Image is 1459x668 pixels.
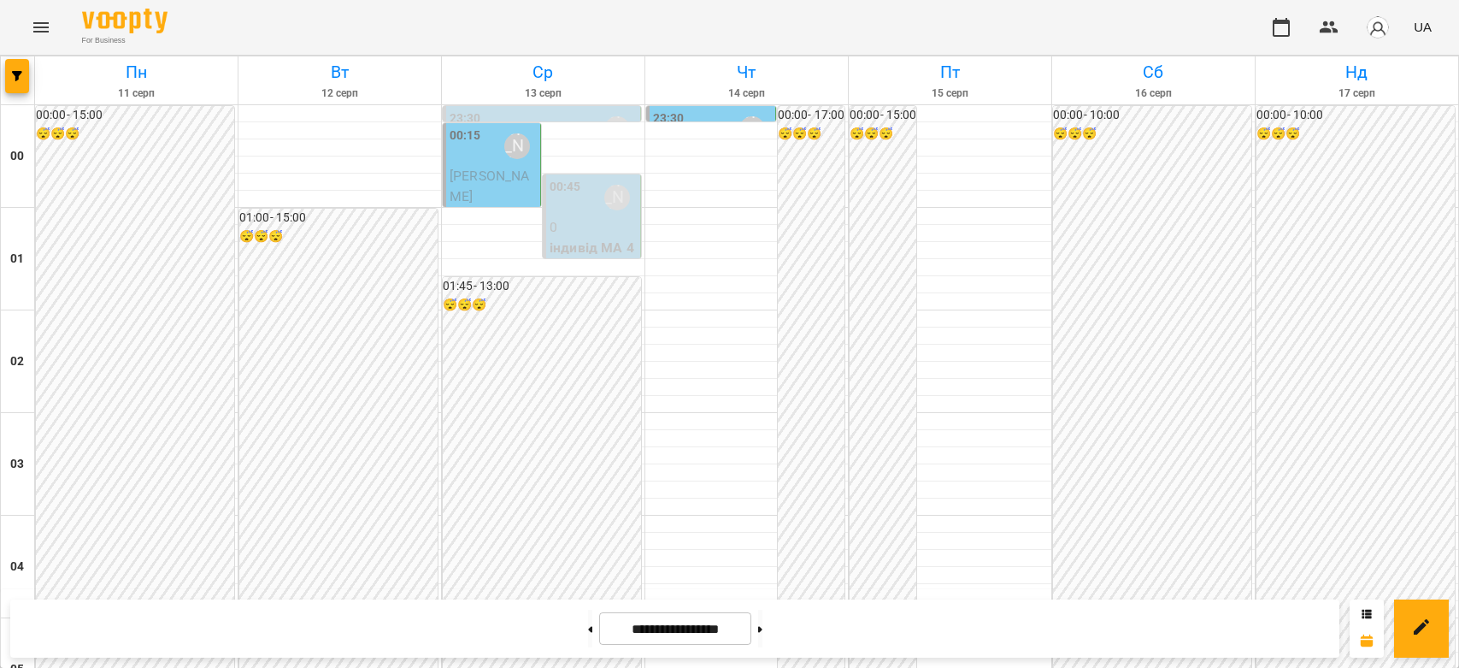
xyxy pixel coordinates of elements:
[1414,18,1432,36] span: UA
[241,86,438,102] h6: 12 серп
[739,116,765,142] div: Бондарєва Валерія
[851,86,1049,102] h6: 15 серп
[648,59,845,86] h6: Чт
[1366,15,1390,39] img: avatar_s.png
[444,59,642,86] h6: Ср
[38,86,235,102] h6: 11 серп
[239,209,438,228] h6: 01:00 - 15:00
[450,206,537,246] p: індивід шч 45 хв
[443,296,641,315] h6: 😴😴😴
[550,178,581,197] label: 00:45
[444,86,642,102] h6: 13 серп
[450,109,481,128] label: 23:30
[1258,86,1456,102] h6: 17 серп
[604,185,630,210] div: Бондарєва Валерія
[10,147,24,166] h6: 00
[239,228,438,246] h6: 😴😴😴
[443,277,641,296] h6: 01:45 - 13:00
[850,125,916,144] h6: 😴😴😴
[450,127,481,145] label: 00:15
[450,168,529,204] span: [PERSON_NAME]
[778,106,844,125] h6: 00:00 - 17:00
[778,125,844,144] h6: 😴😴😴
[82,35,168,46] span: For Business
[1256,125,1455,144] h6: 😴😴😴
[36,125,234,144] h6: 😴😴😴
[10,352,24,371] h6: 02
[1258,59,1456,86] h6: Нд
[850,106,916,125] h6: 00:00 - 15:00
[504,133,530,159] div: Бондарєва Валерія
[36,106,234,125] h6: 00:00 - 15:00
[1256,106,1455,125] h6: 00:00 - 10:00
[550,238,637,299] p: індивід МА 45 хв ([PERSON_NAME])
[10,455,24,474] h6: 03
[82,9,168,33] img: Voopty Logo
[1055,59,1252,86] h6: Сб
[604,116,630,142] div: Бондарєва Валерія
[550,217,637,238] p: 0
[1053,125,1251,144] h6: 😴😴😴
[648,86,845,102] h6: 14 серп
[851,59,1049,86] h6: Пт
[653,109,685,128] label: 23:30
[241,59,438,86] h6: Вт
[38,59,235,86] h6: Пн
[21,7,62,48] button: Menu
[1055,86,1252,102] h6: 16 серп
[1407,11,1438,43] button: UA
[1053,106,1251,125] h6: 00:00 - 10:00
[10,250,24,269] h6: 01
[10,558,24,576] h6: 04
